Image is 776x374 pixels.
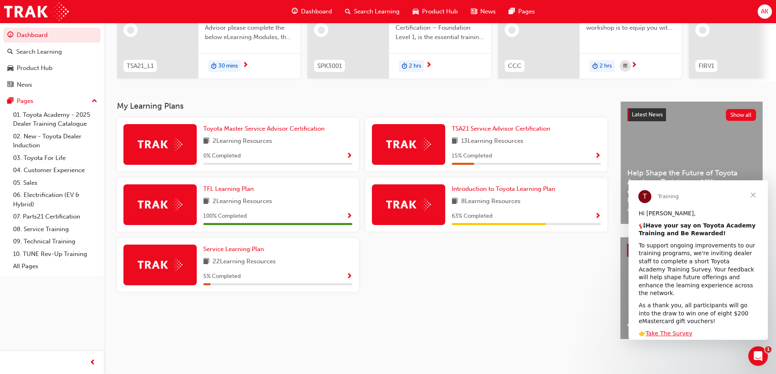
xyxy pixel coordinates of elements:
span: To become a Certified Service Advisor please complete the below eLearning Modules, the Service Ad... [205,14,294,42]
span: duration-icon [402,61,407,72]
span: next-icon [631,62,637,69]
span: learningRecordVerb_NONE-icon [127,26,134,34]
a: All Pages [10,260,101,273]
a: TSA21 Service Advisor Certification [452,124,554,133]
button: Show Progress [595,211,601,221]
img: Trak [138,258,182,271]
span: TSA21_L1 [127,61,154,71]
span: 0 % Completed [203,151,241,161]
button: Show Progress [346,271,352,282]
span: 22 Learning Resources [213,257,276,267]
span: car-icon [7,65,13,72]
a: News [3,77,101,92]
a: TFL Learning Plan [203,184,257,194]
a: 10. TUNE Rev-Up Training [10,248,101,260]
span: 5 % Completed [203,272,241,281]
span: Introduction to Toyota Learning Plan [452,185,555,192]
a: Dashboard [3,28,101,43]
span: News [480,7,496,16]
a: 04. Customer Experience [10,164,101,177]
iframe: Intercom live chat message [629,180,768,340]
a: pages-iconPages [502,3,541,20]
span: 2 hrs [600,61,612,71]
button: Show all [726,109,756,121]
span: Help Shape the Future of Toyota Academy Training and Win an eMastercard! [627,168,756,196]
span: next-icon [242,62,248,69]
button: Show Progress [595,151,601,161]
span: Service Learning Plan [203,245,264,253]
a: Service Learning Plan [203,245,267,254]
button: Pages [3,94,101,109]
a: Introduction to Toyota Learning Plan [452,184,558,194]
a: Product HubShow all [627,244,756,257]
span: Toyota & Lexus Service Advisor Certification – Foundation Level 1, is the essential training cour... [396,14,484,42]
span: 100 % Completed [203,212,247,221]
span: Show Progress [346,213,352,220]
span: CCC [508,61,521,71]
div: News [17,80,32,90]
span: Show Progress [346,273,352,280]
span: 63 % Completed [452,212,492,221]
a: news-iconNews [464,3,502,20]
a: 05. Sales [10,177,101,189]
span: Latest News [632,111,663,118]
span: learningRecordVerb_NONE-icon [699,26,706,34]
span: Product Hub [422,7,458,16]
a: Latest NewsShow allHelp Shape the Future of Toyota Academy Training and Win an eMastercard!Revolu... [620,101,763,224]
span: pages-icon [509,7,515,17]
a: Product Hub [3,61,101,76]
span: Show Progress [346,153,352,160]
span: 1 [765,346,772,353]
span: book-icon [203,136,209,147]
span: 30 mins [218,61,238,71]
a: Latest NewsShow all [627,108,756,121]
span: SPK3001 [317,61,342,71]
a: 4x4 and Towing [620,237,724,339]
span: Show Progress [595,153,601,160]
span: search-icon [345,7,351,17]
button: AK [758,4,772,19]
span: 4x4 and Towing [627,320,718,330]
span: 13 Learning Resources [461,136,523,147]
a: guage-iconDashboard [285,3,339,20]
span: AK [761,7,768,16]
span: 15 % Completed [452,151,492,161]
img: Trak [386,138,431,151]
img: Trak [386,198,431,211]
a: 03. Toyota For Life [10,152,101,164]
img: Trak [4,2,69,21]
a: search-iconSearch Learning [339,3,406,20]
div: Product Hub [17,63,53,73]
button: Show Progress [346,151,352,161]
iframe: Intercom live chat [748,346,768,366]
span: book-icon [452,197,458,207]
span: Pages [518,7,535,16]
span: Search Learning [354,7,400,16]
span: 8 Learning Resources [461,197,521,207]
span: pages-icon [7,98,13,105]
span: learningRecordVerb_NONE-icon [318,26,325,34]
span: 2 Learning Resources [213,197,272,207]
div: Search Learning [16,47,62,57]
button: Show Progress [346,211,352,221]
span: TSA21 Service Advisor Certification [452,125,550,132]
span: guage-icon [7,32,13,39]
a: 09. Technical Training [10,235,101,248]
a: 01. Toyota Academy - 2025 Dealer Training Catalogue [10,109,101,130]
span: up-icon [92,96,97,107]
span: TFL Learning Plan [203,185,254,192]
span: Show Progress [595,213,601,220]
span: news-icon [7,81,13,89]
div: Pages [17,96,33,106]
span: Toyota Master Service Advisor Certification [203,125,325,132]
span: 2 Learning Resources [213,136,272,147]
a: 08. Service Training [10,223,101,236]
a: Toyota Master Service Advisor Certification [203,124,328,133]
